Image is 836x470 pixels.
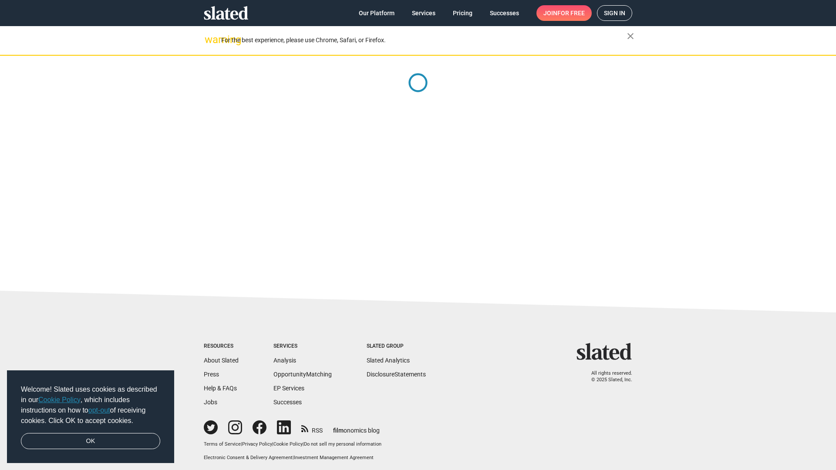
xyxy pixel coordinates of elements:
[367,343,426,350] div: Slated Group
[21,384,160,426] span: Welcome! Slated uses cookies as described in our , which includes instructions on how to of recei...
[272,441,273,447] span: |
[359,5,394,21] span: Our Platform
[582,370,632,383] p: All rights reserved. © 2025 Slated, Inc.
[205,34,215,45] mat-icon: warning
[294,455,374,460] a: Investment Management Agreement
[242,441,272,447] a: Privacy Policy
[367,371,426,378] a: DisclosureStatements
[204,371,219,378] a: Press
[405,5,442,21] a: Services
[273,343,332,350] div: Services
[625,31,636,41] mat-icon: close
[483,5,526,21] a: Successes
[303,441,304,447] span: |
[597,5,632,21] a: Sign in
[241,441,242,447] span: |
[204,357,239,364] a: About Slated
[204,455,293,460] a: Electronic Consent & Delivery Agreement
[333,427,344,434] span: film
[273,371,332,378] a: OpportunityMatching
[204,399,217,406] a: Jobs
[543,5,585,21] span: Join
[301,421,323,435] a: RSS
[21,433,160,450] a: dismiss cookie message
[273,385,304,392] a: EP Services
[221,34,627,46] div: For the best experience, please use Chrome, Safari, or Firefox.
[333,420,380,435] a: filmonomics blog
[304,441,381,448] button: Do not sell my personal information
[88,406,110,414] a: opt-out
[604,6,625,20] span: Sign in
[446,5,479,21] a: Pricing
[453,5,472,21] span: Pricing
[557,5,585,21] span: for free
[204,343,239,350] div: Resources
[204,441,241,447] a: Terms of Service
[352,5,401,21] a: Our Platform
[38,396,81,403] a: Cookie Policy
[536,5,592,21] a: Joinfor free
[367,357,410,364] a: Slated Analytics
[412,5,435,21] span: Services
[273,399,302,406] a: Successes
[204,385,237,392] a: Help & FAQs
[273,441,303,447] a: Cookie Policy
[273,357,296,364] a: Analysis
[293,455,294,460] span: |
[7,370,174,463] div: cookieconsent
[490,5,519,21] span: Successes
